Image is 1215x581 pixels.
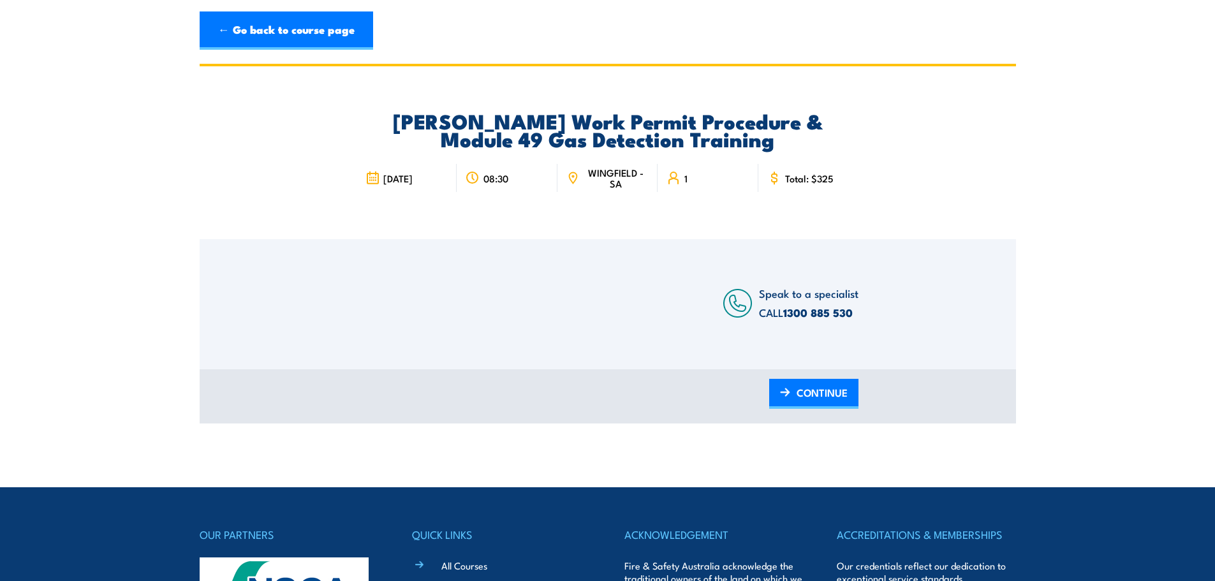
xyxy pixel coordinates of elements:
[483,173,508,184] span: 08:30
[797,376,848,409] span: CONTINUE
[412,526,591,543] h4: QUICK LINKS
[624,526,803,543] h4: ACKNOWLEDGEMENT
[837,526,1015,543] h4: ACCREDITATIONS & MEMBERSHIPS
[785,173,834,184] span: Total: $325
[759,285,858,320] span: Speak to a specialist CALL
[583,167,649,189] span: WINGFIELD - SA
[769,379,858,409] a: CONTINUE
[383,173,413,184] span: [DATE]
[684,173,688,184] span: 1
[200,526,378,543] h4: OUR PARTNERS
[357,112,858,147] h2: [PERSON_NAME] Work Permit Procedure & Module 49 Gas Detection Training
[441,559,487,572] a: All Courses
[200,11,373,50] a: ← Go back to course page
[783,304,853,321] a: 1300 885 530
